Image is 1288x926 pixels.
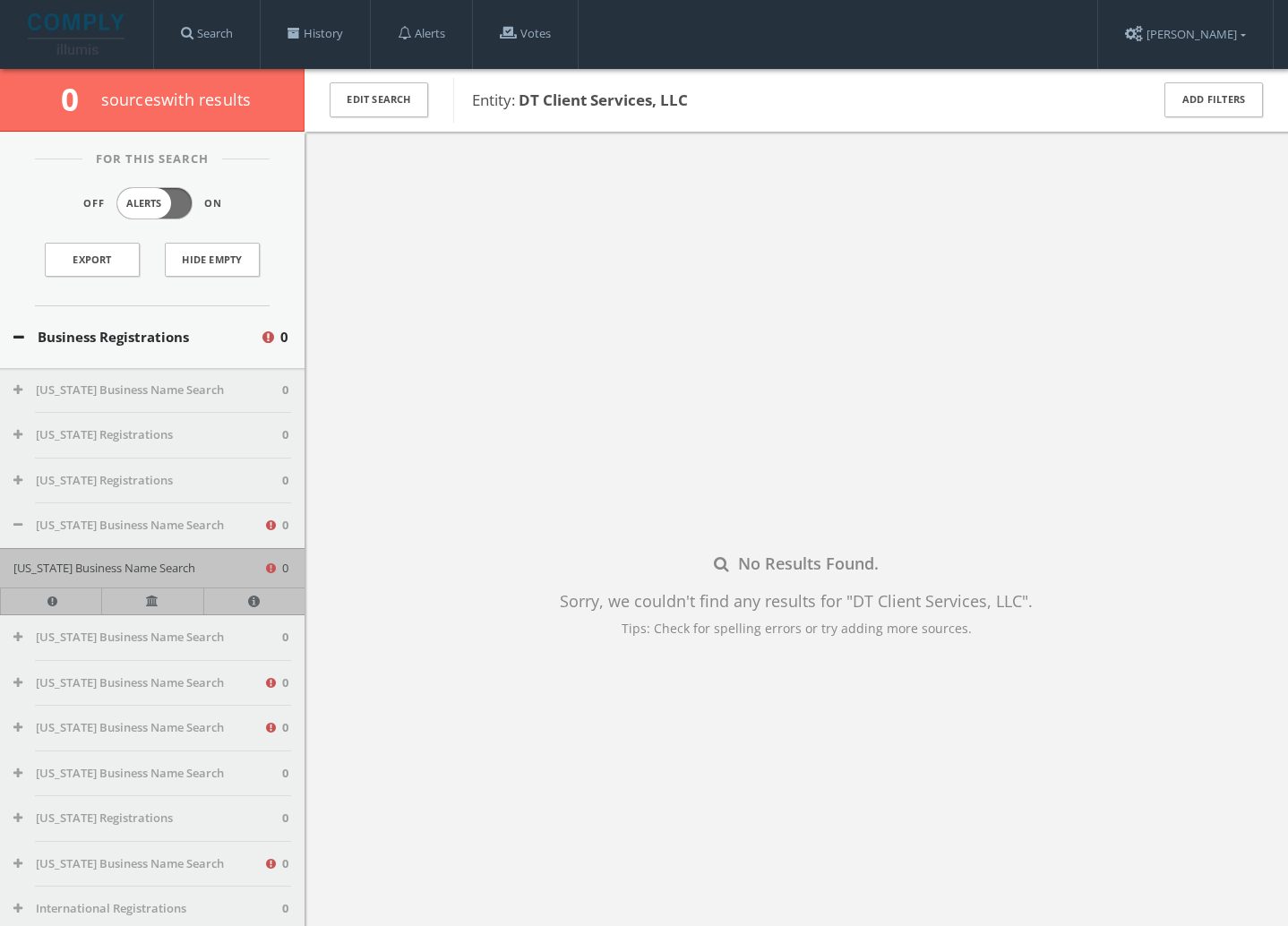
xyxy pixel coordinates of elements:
[472,90,688,110] span: Entity:
[1164,82,1263,117] button: Add Filters
[13,382,282,399] button: [US_STATE] Business Name Search
[13,472,282,490] button: [US_STATE] Registrations
[282,629,288,647] span: 0
[13,674,263,692] button: [US_STATE] Business Name Search
[282,517,288,535] span: 0
[282,426,288,444] span: 0
[282,674,288,692] span: 0
[13,327,260,347] button: Business Registrations
[282,900,288,918] span: 0
[282,810,288,827] span: 0
[13,855,263,873] button: [US_STATE] Business Name Search
[165,243,260,277] button: Hide Empty
[13,900,282,918] button: International Registrations
[280,327,288,347] span: 0
[13,629,282,647] button: [US_STATE] Business Name Search
[560,552,1033,576] div: No Results Found.
[330,82,428,117] button: Edit Search
[28,13,128,55] img: illumis
[519,90,688,110] b: DT Client Services, LLC
[282,719,288,737] span: 0
[13,765,282,783] button: [US_STATE] Business Name Search
[13,810,282,827] button: [US_STATE] Registrations
[82,150,222,168] span: For This Search
[45,243,140,277] a: Export
[61,78,94,120] span: 0
[282,855,288,873] span: 0
[560,589,1033,613] div: Sorry, we couldn't find any results for " DT Client Services, LLC " .
[83,196,105,211] span: Off
[282,382,288,399] span: 0
[101,89,252,110] span: source s with results
[282,472,288,490] span: 0
[204,196,222,211] span: On
[13,560,263,578] button: [US_STATE] Business Name Search
[282,765,288,783] span: 0
[282,560,288,578] span: 0
[13,517,263,535] button: [US_STATE] Business Name Search
[101,587,202,614] a: Verify at source
[13,426,282,444] button: [US_STATE] Registrations
[560,619,1033,638] div: Tips: Check for spelling errors or try adding more sources.
[13,719,263,737] button: [US_STATE] Business Name Search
